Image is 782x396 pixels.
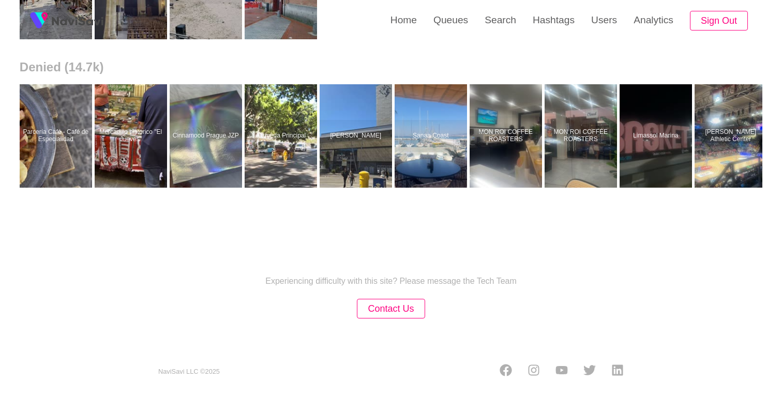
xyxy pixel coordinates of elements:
[357,304,425,313] a: Contact Us
[690,11,748,31] button: Sign Out
[158,368,220,376] small: NaviSavi LLC © 2025
[611,364,624,379] a: LinkedIn
[620,84,695,188] a: Limassol MarinaLimassol Marina
[528,364,540,379] a: Instagram
[555,364,568,379] a: Youtube
[320,84,395,188] a: [PERSON_NAME]Vialia Maria Zambrano
[395,84,470,188] a: Sanaa CoastSanaa Coast
[170,84,245,188] a: Cinnamood Prague JZPCinnamood Prague JZP
[357,299,425,319] button: Contact Us
[52,16,103,26] img: fireSpot
[26,8,52,34] img: fireSpot
[583,364,596,379] a: Twitter
[265,277,517,286] p: Experiencing difficulty with this site? Please message the Tech Team
[500,364,512,379] a: Facebook
[95,84,170,188] a: Mercadillo histórico "El Jueves"Mercadillo histórico "El Jueves"
[545,84,620,188] a: MON ROI COFFEE ROASTERSMON ROI COFFEE ROASTERS
[695,84,770,188] a: [PERSON_NAME] Athletic CenterSpyros Kyprianou Athletic Center
[245,84,320,188] a: Alameda PrincipalAlameda Principal
[20,84,95,188] a: Parcería Café - Café de EspecialidadParcería Café - Café de Especialidad
[470,84,545,188] a: MON ROI COFFEE ROASTERSMON ROI COFFEE ROASTERS
[20,60,762,74] h2: Denied (14.7k)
